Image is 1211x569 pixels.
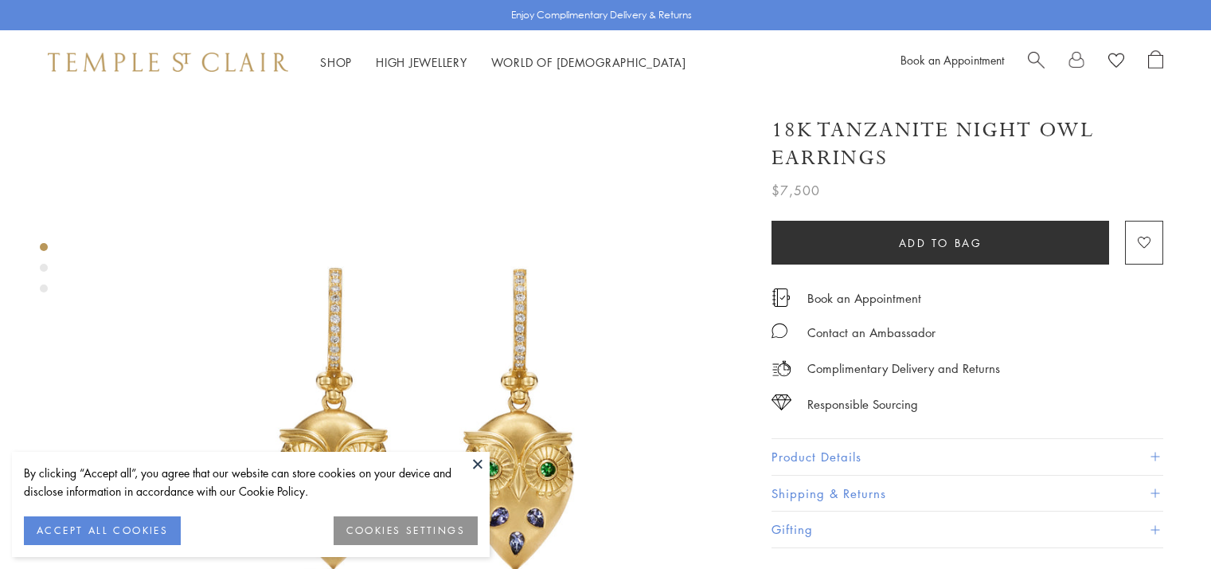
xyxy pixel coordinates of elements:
[772,476,1163,512] button: Shipping & Returns
[807,394,918,414] div: Responsible Sourcing
[807,359,1000,379] p: Complimentary Delivery and Returns
[772,359,791,379] img: icon_delivery.svg
[772,116,1163,172] h1: 18K Tanzanite Night Owl Earrings
[772,439,1163,475] button: Product Details
[511,7,692,23] p: Enjoy Complimentary Delivery & Returns
[772,180,820,201] span: $7,500
[40,239,48,305] div: Product gallery navigation
[334,516,478,545] button: COOKIES SETTINGS
[320,54,352,70] a: ShopShop
[491,54,686,70] a: World of [DEMOGRAPHIC_DATA]World of [DEMOGRAPHIC_DATA]
[772,221,1109,265] button: Add to bag
[376,54,467,70] a: High JewelleryHigh Jewellery
[48,53,288,72] img: Temple St. Clair
[1148,50,1163,74] a: Open Shopping Bag
[320,53,686,73] nav: Main navigation
[24,516,181,545] button: ACCEPT ALL COOKIES
[772,512,1163,547] button: Gifting
[772,288,791,307] img: icon_appointment.svg
[772,394,791,410] img: icon_sourcing.svg
[1028,50,1045,74] a: Search
[807,289,921,307] a: Book an Appointment
[899,234,982,252] span: Add to bag
[24,464,478,500] div: By clicking “Accept all”, you agree that our website can store cookies on your device and disclos...
[807,323,936,343] div: Contact an Ambassador
[772,323,787,339] img: MessageIcon-01_2.svg
[900,52,1004,68] a: Book an Appointment
[1108,50,1124,74] a: View Wishlist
